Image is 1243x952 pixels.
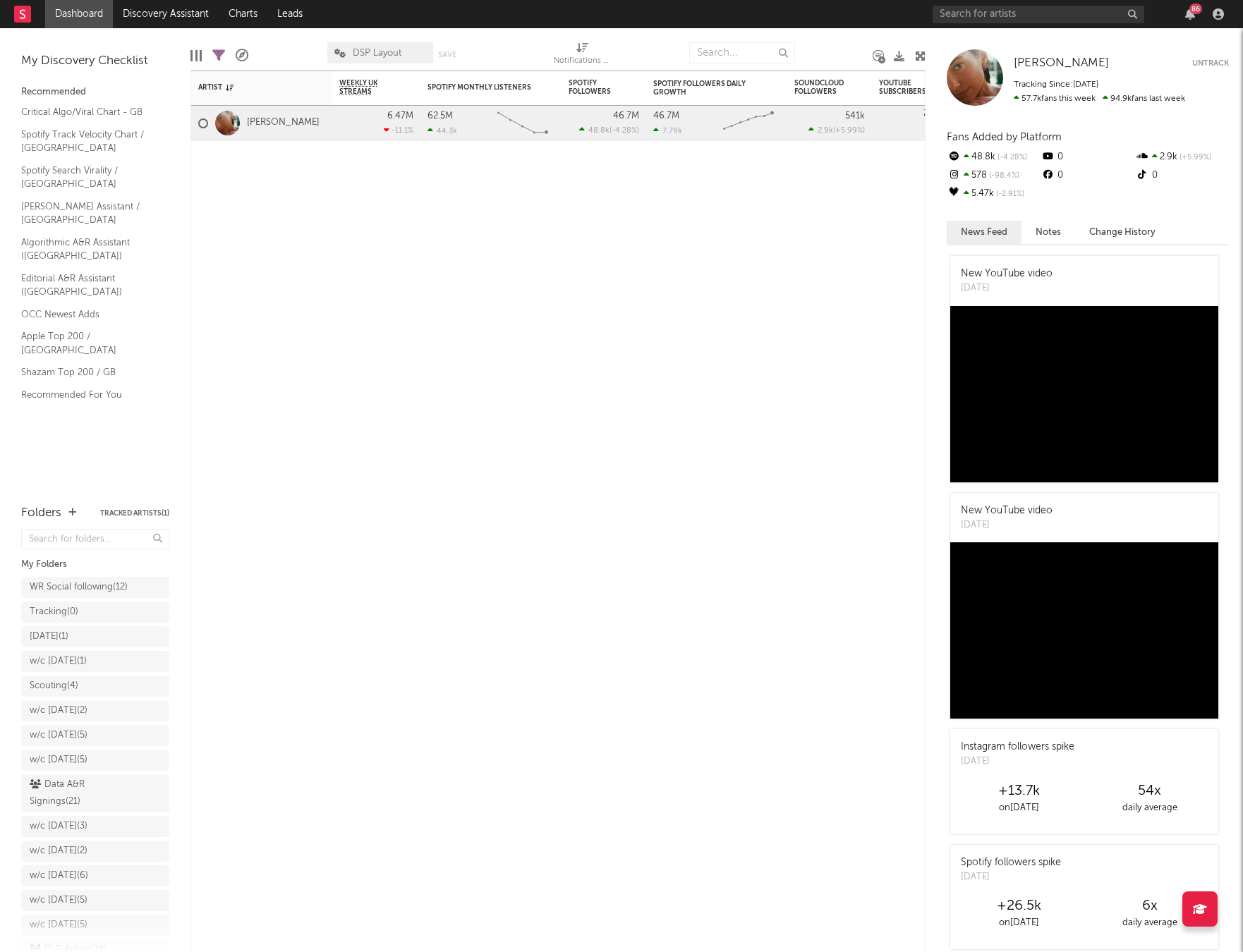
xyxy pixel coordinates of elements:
[428,111,453,121] div: 62.5M
[1084,915,1215,932] div: daily average
[961,267,1053,281] div: New YouTube video
[21,387,155,403] a: Recommended For You
[30,867,88,884] div: w/c [DATE] ( 6 )
[387,111,413,121] div: 6.47M
[1041,148,1134,166] div: 0
[612,127,637,135] span: -4.28 %
[613,111,639,121] div: 46.7M
[21,725,169,746] a: w/c [DATE](5)
[1014,56,1109,71] a: [PERSON_NAME]
[1014,94,1096,103] span: 57.7k fans this week
[21,53,169,70] div: My Discovery Checklist
[30,727,87,744] div: w/c [DATE] ( 5 )
[30,892,87,909] div: w/c [DATE] ( 5 )
[961,504,1053,518] div: New YouTube video
[30,653,87,670] div: w/c [DATE] ( 1 )
[21,865,169,886] a: w/c [DATE](6)
[947,132,1062,142] span: Fans Added by Platform
[588,127,610,135] span: 48.8k
[21,307,155,322] a: OCC Newest Adds
[30,752,87,769] div: w/c [DATE] ( 5 )
[30,678,78,695] div: Scouting ( 4 )
[717,106,780,141] svg: Chart title
[961,855,1061,870] div: Spotify followers spike
[818,127,833,135] span: 2.9k
[1189,4,1202,14] div: 86
[198,83,304,92] div: Artist
[933,6,1144,23] input: Search for artists
[1084,898,1215,915] div: 6 x
[579,126,639,135] div: ( )
[554,35,610,76] div: Notifications (Artist)
[30,776,129,810] div: Data A&R Signings ( 21 )
[879,106,950,140] div: 0
[954,898,1084,915] div: +26.5k
[30,579,128,596] div: WR Social following ( 12 )
[21,750,169,771] a: w/c [DATE](5)
[961,870,1061,884] div: [DATE]
[653,126,682,135] div: 7.79k
[947,166,1041,185] div: 578
[21,529,169,549] input: Search for folders...
[21,505,61,522] div: Folders
[21,577,169,598] a: WR Social following(12)
[21,890,169,911] a: w/c [DATE](5)
[961,518,1053,532] div: [DATE]
[794,79,844,96] div: SoundCloud Followers
[21,602,169,623] a: Tracking(0)
[21,915,169,936] a: w/c [DATE](5)
[21,700,169,721] a: w/c [DATE](2)
[987,172,1019,180] span: -98.4 %
[212,35,225,76] div: Filters(1 of 1)
[1084,783,1215,800] div: 54 x
[339,79,392,96] span: Weekly UK Streams
[21,235,155,264] a: Algorithmic A&R Assistant ([GEOGRAPHIC_DATA])
[947,148,1041,166] div: 48.8k
[961,755,1074,769] div: [DATE]
[1135,148,1229,166] div: 2.9k
[808,126,865,135] div: ( )
[428,126,457,135] div: 44.3k
[30,702,87,719] div: w/c [DATE] ( 2 )
[21,163,155,192] a: Spotify Search Virality / [GEOGRAPHIC_DATA]
[30,843,87,860] div: w/c [DATE] ( 2 )
[1014,94,1185,103] span: 94.9k fans last week
[554,53,610,70] div: Notifications (Artist)
[438,51,456,59] button: Save
[384,126,413,135] div: -11.1 %
[21,127,155,156] a: Spotify Track Velocity Chart / [GEOGRAPHIC_DATA]
[30,628,68,645] div: [DATE] ( 1 )
[1185,8,1195,20] button: 86
[689,42,795,63] input: Search...
[1084,800,1215,817] div: daily average
[247,117,320,129] a: [PERSON_NAME]
[835,127,863,135] span: +5.99 %
[428,83,533,92] div: Spotify Monthly Listeners
[21,651,169,672] a: w/c [DATE](1)
[653,80,759,97] div: Spotify Followers Daily Growth
[21,841,169,862] a: w/c [DATE](2)
[21,104,155,120] a: Critical Algo/Viral Chart - GB
[21,676,169,697] a: Scouting(4)
[21,271,155,300] a: Editorial A&R Assistant ([GEOGRAPHIC_DATA])
[21,329,155,358] a: Apple Top 200 / [GEOGRAPHIC_DATA]
[21,84,169,101] div: Recommended
[845,111,865,121] div: 541k
[1177,154,1211,161] span: +5.99 %
[961,740,1074,755] div: Instagram followers spike
[1075,221,1170,244] button: Change History
[30,604,78,621] div: Tracking ( 0 )
[21,816,169,837] a: w/c [DATE](3)
[569,79,618,96] div: Spotify Followers
[21,365,155,380] a: Shazam Top 200 / GB
[1192,56,1229,71] button: Untrack
[491,106,554,141] svg: Chart title
[961,281,1053,295] div: [DATE]
[994,190,1024,198] span: -2.91 %
[30,818,87,835] div: w/c [DATE] ( 3 )
[236,35,248,76] div: A&R Pipeline
[954,783,1084,800] div: +13.7k
[190,35,202,76] div: Edit Columns
[1135,166,1229,185] div: 0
